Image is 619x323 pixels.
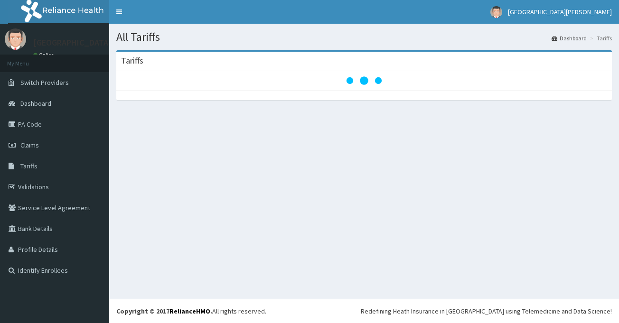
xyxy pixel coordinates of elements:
[121,56,143,65] h3: Tariffs
[508,8,612,16] span: [GEOGRAPHIC_DATA][PERSON_NAME]
[20,78,69,87] span: Switch Providers
[588,34,612,42] li: Tariffs
[116,31,612,43] h1: All Tariffs
[490,6,502,18] img: User Image
[20,99,51,108] span: Dashboard
[361,306,612,316] div: Redefining Heath Insurance in [GEOGRAPHIC_DATA] using Telemedicine and Data Science!
[33,38,174,47] p: [GEOGRAPHIC_DATA][PERSON_NAME]
[169,307,210,315] a: RelianceHMO
[33,52,56,58] a: Online
[5,28,26,50] img: User Image
[345,62,383,100] svg: audio-loading
[20,162,38,170] span: Tariffs
[109,299,619,323] footer: All rights reserved.
[20,141,39,149] span: Claims
[552,34,587,42] a: Dashboard
[116,307,212,315] strong: Copyright © 2017 .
